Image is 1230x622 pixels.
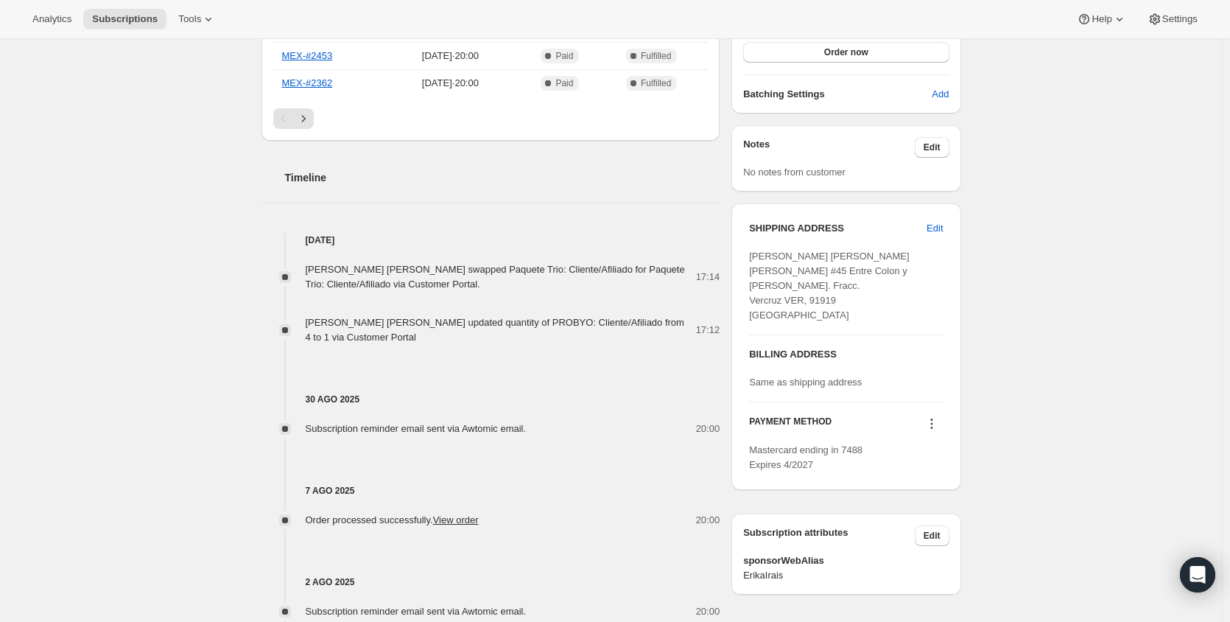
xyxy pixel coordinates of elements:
div: Open Intercom Messenger [1180,557,1215,593]
span: sponsorWebAlias [743,553,949,568]
button: Edit [915,525,949,546]
span: 17:12 [696,323,720,338]
span: Edit [924,141,941,153]
span: 20:00 [696,604,720,619]
button: Add [923,83,957,106]
span: 20:00 [696,422,720,436]
span: Subscription reminder email sent via Awtomic email. [306,606,527,617]
h4: [DATE] [261,233,720,248]
h4: 30 ago 2025 [261,392,720,407]
span: Edit [927,221,943,236]
span: [DATE] · 20:00 [384,49,516,63]
button: Edit [915,137,949,158]
a: View order [433,514,479,525]
span: Same as shipping address [749,377,862,388]
a: MEX-#2362 [282,77,333,88]
span: Analytics [32,13,71,25]
button: Analytics [24,9,80,29]
span: Subscription reminder email sent via Awtomic email. [306,423,527,434]
nav: Paginación [273,108,709,129]
span: [DATE] · 20:00 [384,76,516,91]
h4: 7 ago 2025 [261,483,720,498]
span: Help [1092,13,1111,25]
span: Paid [555,77,573,89]
span: Order processed successfully. [306,514,479,525]
span: Order now [824,46,868,58]
span: Edit [924,530,941,542]
button: Help [1068,9,1135,29]
span: No notes from customer [743,167,846,178]
span: [PERSON_NAME] [PERSON_NAME] [PERSON_NAME] #45 Entre Colon y [PERSON_NAME]. Fracc. Vercruz VER, 91... [749,251,909,321]
button: Siguiente [293,108,314,129]
span: [PERSON_NAME] [PERSON_NAME] updated quantity of PROBYO: Cliente/Afiliado from 4 to 1 via Customer... [306,317,684,343]
span: Tools [178,13,201,25]
span: ErikaIrais [743,568,949,583]
h3: BILLING ADDRESS [749,347,943,362]
h3: SHIPPING ADDRESS [749,221,927,236]
h2: Timeline [285,170,720,185]
h3: PAYMENT METHOD [749,416,832,436]
h3: Notes [743,137,915,158]
span: Paid [555,50,573,62]
span: [PERSON_NAME] [PERSON_NAME] swapped Paquete Trio: Cliente/Afiliado for Paquete Trio: Cliente/Afil... [306,264,685,290]
h3: Subscription attributes [743,525,915,546]
span: Mastercard ending in 7488 Expires 4/2027 [749,444,862,470]
span: Subscriptions [92,13,158,25]
button: Subscriptions [83,9,166,29]
span: Add [932,87,949,102]
span: 20:00 [696,513,720,528]
button: Settings [1139,9,1206,29]
button: Order now [743,42,949,63]
button: Edit [918,217,952,240]
span: Settings [1162,13,1198,25]
span: 17:14 [696,270,720,284]
h4: 2 ago 2025 [261,575,720,590]
span: Fulfilled [641,77,671,89]
h6: Batching Settings [743,87,932,102]
a: MEX-#2453 [282,50,333,61]
button: Tools [169,9,225,29]
span: Fulfilled [641,50,671,62]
